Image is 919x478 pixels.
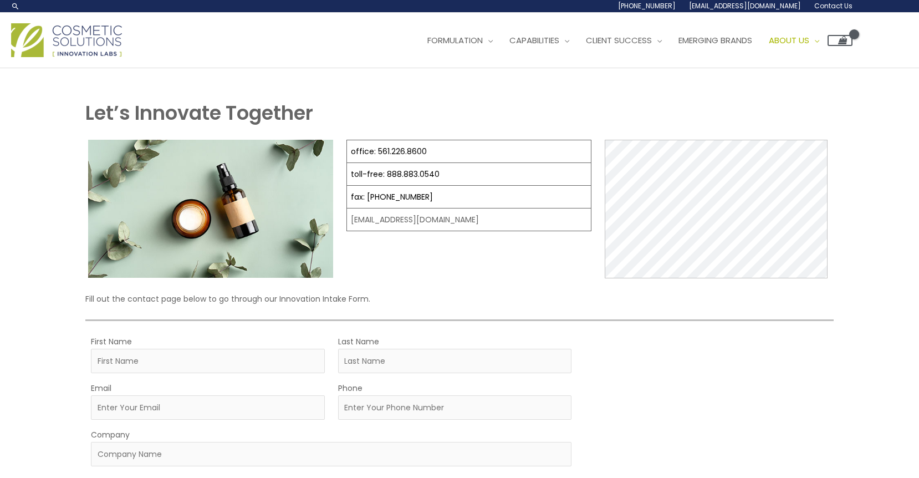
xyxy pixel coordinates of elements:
[586,34,652,46] span: Client Success
[347,209,591,231] td: [EMAIL_ADDRESS][DOMAIN_NAME]
[91,349,325,373] input: First Name
[689,1,801,11] span: [EMAIL_ADDRESS][DOMAIN_NAME]
[419,24,501,57] a: Formulation
[828,35,852,46] a: View Shopping Cart, empty
[760,24,828,57] a: About Us
[338,395,572,420] input: Enter Your Phone Number
[501,24,578,57] a: Capabilities
[338,334,379,349] label: Last Name
[351,146,427,157] a: office: 561.226.8600
[85,292,834,306] p: Fill out the contact page below to go through our Innovation Intake Form.
[411,24,852,57] nav: Site Navigation
[338,349,572,373] input: Last Name
[91,381,111,395] label: Email
[670,24,760,57] a: Emerging Brands
[814,1,852,11] span: Contact Us
[88,140,333,278] img: Contact page image for private label skincare manufacturer Cosmetic solutions shows a skin care b...
[769,34,809,46] span: About Us
[91,428,130,442] label: Company
[338,381,363,395] label: Phone
[578,24,670,57] a: Client Success
[427,34,483,46] span: Formulation
[509,34,559,46] span: Capabilities
[11,23,122,57] img: Cosmetic Solutions Logo
[91,395,325,420] input: Enter Your Email
[85,99,313,126] strong: Let’s Innovate Together
[11,2,20,11] a: Search icon link
[618,1,676,11] span: [PHONE_NUMBER]
[678,34,752,46] span: Emerging Brands
[91,334,132,349] label: First Name
[351,191,433,202] a: fax: [PHONE_NUMBER]
[91,442,571,466] input: Company Name
[351,169,440,180] a: toll-free: 888.883.0540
